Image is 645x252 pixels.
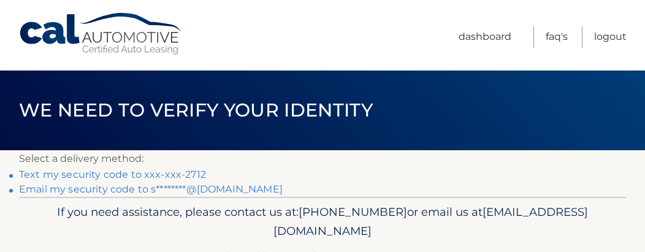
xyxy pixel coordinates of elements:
[19,150,626,167] p: Select a delivery method:
[19,99,373,121] span: We need to verify your identity
[299,205,407,219] span: [PHONE_NUMBER]
[594,26,627,48] a: Logout
[546,26,568,48] a: FAQ's
[459,26,511,48] a: Dashboard
[18,12,184,56] a: Cal Automotive
[37,202,608,242] p: If you need assistance, please contact us at: or email us at
[19,183,283,195] a: Email my security code to s********@[DOMAIN_NAME]
[19,169,206,180] a: Text my security code to xxx-xxx-2712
